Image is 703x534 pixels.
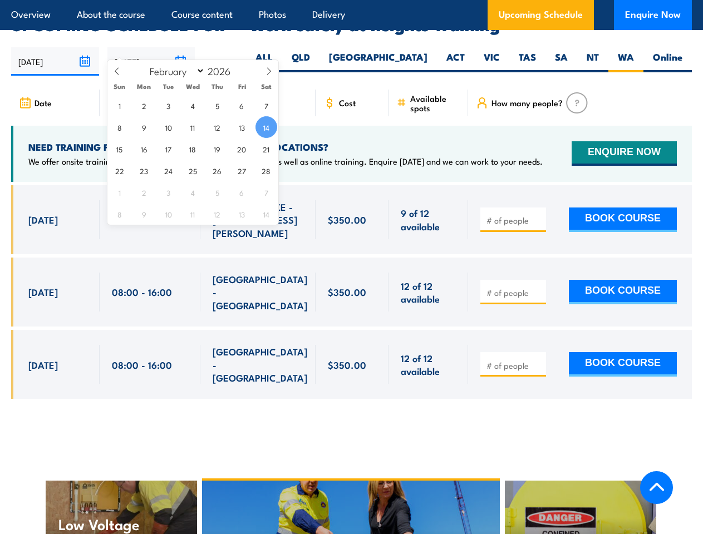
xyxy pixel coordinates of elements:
span: 08:00 - 16:00 [112,213,172,226]
span: 12 of 12 available [401,352,455,378]
span: February 16, 2026 [133,138,155,160]
span: March 5, 2026 [207,181,228,203]
h2: UPCOMING SCHEDULE FOR - "Work safely at heights Training" [11,17,692,31]
button: ENQUIRE NOW [572,141,677,166]
span: February 7, 2026 [255,95,277,116]
span: 08:00 - 16:00 [112,358,172,371]
span: March 11, 2026 [182,203,204,225]
span: February 1, 2026 [109,95,130,116]
label: VIC [474,51,509,72]
span: March 7, 2026 [255,181,277,203]
span: February 13, 2026 [231,116,253,138]
span: How many people? [491,98,563,107]
label: ACT [437,51,474,72]
span: February 5, 2026 [207,95,228,116]
span: Cost [339,98,356,107]
span: [DATE] [28,285,58,298]
input: # of people [486,287,542,298]
span: Mon [132,83,156,90]
span: February 12, 2026 [207,116,228,138]
span: February 17, 2026 [158,138,179,160]
span: 12 of 12 available [401,279,455,305]
span: February 3, 2026 [158,95,179,116]
span: March 3, 2026 [158,181,179,203]
label: QLD [282,51,319,72]
label: ALL [246,51,282,72]
span: [DATE] [28,358,58,371]
span: 08:00 - 16:00 [112,285,172,298]
select: Month [144,63,205,78]
span: Tue [156,83,181,90]
input: # of people [486,215,542,226]
span: Sun [107,83,132,90]
span: February 26, 2026 [207,160,228,181]
p: We offer onsite training, training at our centres, multisite solutions as well as online training... [28,156,543,167]
span: March 1, 2026 [109,181,130,203]
label: Online [643,51,692,72]
span: February 9, 2026 [133,116,155,138]
input: # of people [486,360,542,371]
span: March 13, 2026 [231,203,253,225]
span: [DATE] [28,213,58,226]
label: [GEOGRAPHIC_DATA] [319,51,437,72]
span: March 2, 2026 [133,181,155,203]
span: Wed [181,83,205,90]
span: $350.00 [328,285,366,298]
span: February 19, 2026 [207,138,228,160]
span: February 22, 2026 [109,160,130,181]
span: March 8, 2026 [109,203,130,225]
button: BOOK COURSE [569,207,677,232]
span: February 8, 2026 [109,116,130,138]
input: From date [11,47,99,76]
span: Date [35,98,52,107]
span: February 6, 2026 [231,95,253,116]
label: SA [545,51,577,72]
span: February 11, 2026 [182,116,204,138]
span: $350.00 [328,358,366,371]
span: Thu [205,83,230,90]
span: February 20, 2026 [231,138,253,160]
span: February 2, 2026 [133,95,155,116]
span: 9 of 12 available [401,206,455,233]
span: Available spots [410,93,460,112]
span: February 24, 2026 [158,160,179,181]
span: February 15, 2026 [109,138,130,160]
label: NT [577,51,608,72]
span: February 10, 2026 [158,116,179,138]
span: [GEOGRAPHIC_DATA] - [GEOGRAPHIC_DATA] [213,273,307,311]
span: February 23, 2026 [133,160,155,181]
span: February 21, 2026 [255,138,277,160]
span: February 18, 2026 [182,138,204,160]
label: TAS [509,51,545,72]
span: March 12, 2026 [207,203,228,225]
span: $350.00 [328,213,366,226]
span: Sat [254,83,279,90]
span: FSA NORTHLAKE - [STREET_ADDRESS][PERSON_NAME] [213,200,303,239]
span: [GEOGRAPHIC_DATA] - [GEOGRAPHIC_DATA] [213,345,307,384]
button: BOOK COURSE [569,352,677,377]
input: Year [205,64,242,77]
span: February 25, 2026 [182,160,204,181]
span: February 14, 2026 [255,116,277,138]
span: March 6, 2026 [231,181,253,203]
button: BOOK COURSE [569,280,677,304]
input: To date [107,47,195,76]
span: March 9, 2026 [133,203,155,225]
span: March 10, 2026 [158,203,179,225]
span: February 27, 2026 [231,160,253,181]
span: February 28, 2026 [255,160,277,181]
span: March 14, 2026 [255,203,277,225]
h4: NEED TRAINING FOR LARGER GROUPS OR MULTIPLE LOCATIONS? [28,141,543,153]
span: February 4, 2026 [182,95,204,116]
span: Fri [230,83,254,90]
label: WA [608,51,643,72]
span: March 4, 2026 [182,181,204,203]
